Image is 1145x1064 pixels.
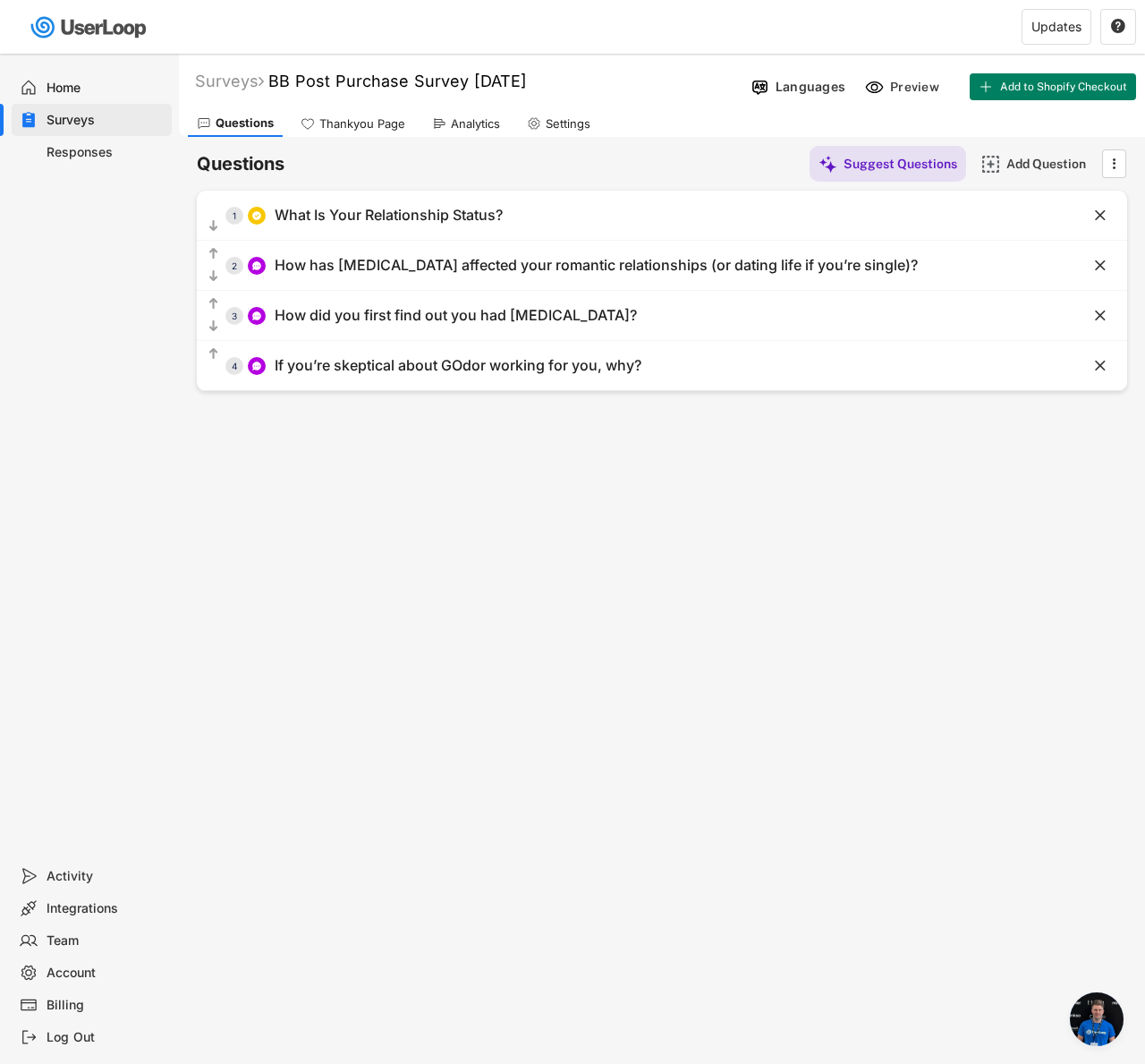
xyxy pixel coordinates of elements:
[1110,19,1126,35] button: 
[216,115,274,131] div: Questions
[251,210,262,221] img: CircleTickMinorWhite.svg
[546,116,590,132] div: Settings
[275,206,503,225] div: What Is Your Relationship Status?
[1091,257,1109,275] button: 
[776,79,845,95] div: Languages
[251,260,262,271] img: ConversationMinor.svg
[47,112,165,129] div: Surveys
[1091,207,1109,225] button: 
[970,73,1136,100] button: Add to Shopify Checkout
[751,78,769,97] img: Language%20Icon.svg
[1000,81,1127,92] span: Add to Shopify Checkout
[1111,18,1125,34] text: 
[209,218,218,234] text: 
[1006,156,1096,172] div: Add Question
[1091,307,1109,325] button: 
[268,72,527,90] font: BB Post Purchase Survey [DATE]
[47,868,165,885] div: Activity
[225,362,243,370] div: 4
[1095,206,1106,225] text: 
[319,116,405,132] div: Thankyou Page
[1113,154,1116,173] text: 
[225,261,243,270] div: 2
[206,318,221,336] button: 
[209,319,218,334] text: 
[1031,21,1081,33] div: Updates
[206,295,221,313] button: 
[981,155,1000,174] img: AddMajor.svg
[47,80,165,97] div: Home
[206,245,221,263] button: 
[195,71,264,91] div: Surveys
[1095,356,1106,375] text: 
[47,932,165,949] div: Team
[27,9,153,46] img: userloop-logo-01.svg
[209,268,218,284] text: 
[209,246,218,261] text: 
[1095,256,1106,275] text: 
[1095,306,1106,325] text: 
[47,144,165,161] div: Responses
[225,311,243,320] div: 3
[47,997,165,1014] div: Billing
[275,306,637,325] div: How did you first find out you had [MEDICAL_DATA]?
[47,900,165,917] div: Integrations
[275,256,918,275] div: How has [MEDICAL_DATA] affected your romantic relationships (or dating life if you’re single)?
[1091,357,1109,375] button: 
[890,79,944,95] div: Preview
[818,155,837,174] img: MagicMajor%20%28Purple%29.svg
[206,268,221,285] button: 
[47,965,165,982] div: Account
[206,345,221,363] button: 
[47,1029,165,1046] div: Log Out
[275,356,641,375] div: If you’re skeptical about GOdor working for you, why?
[225,211,243,220] div: 1
[206,217,221,235] button: 
[251,311,262,321] img: ConversationMinor.svg
[209,346,218,362] text: 
[197,152,284,176] h6: Questions
[844,156,957,172] div: Suggest Questions
[1070,992,1124,1046] div: Open chat
[1105,150,1123,177] button: 
[451,116,500,132] div: Analytics
[209,296,218,311] text: 
[251,361,262,371] img: ConversationMinor.svg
